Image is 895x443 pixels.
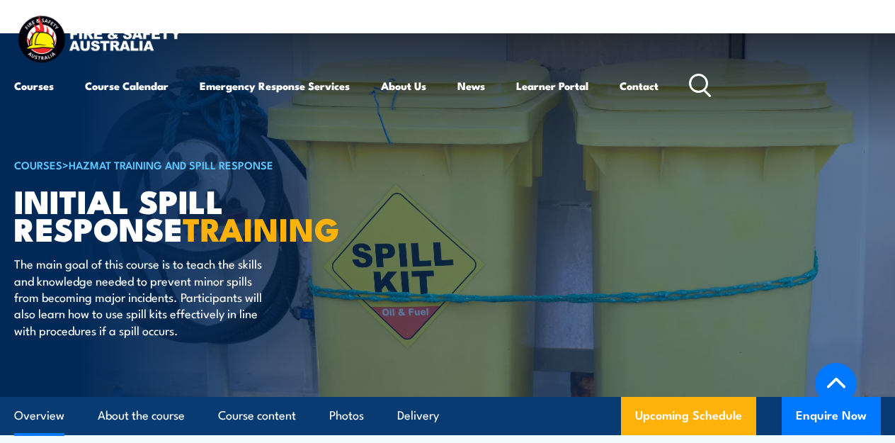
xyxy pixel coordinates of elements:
a: About Us [381,69,426,103]
a: Upcoming Schedule [621,397,756,435]
a: Course content [218,397,296,434]
p: The main goal of this course is to teach the skills and knowledge needed to prevent minor spills ... [14,255,273,338]
a: Course Calendar [85,69,169,103]
a: HAZMAT Training and Spill Response [69,157,273,172]
a: About the course [98,397,185,434]
a: COURSES [14,157,62,172]
a: Overview [14,397,64,434]
a: Photos [329,397,364,434]
strong: TRAINING [183,203,340,252]
a: Learner Portal [516,69,588,103]
a: News [457,69,485,103]
h1: Initial Spill Response [14,186,364,242]
a: Emergency Response Services [200,69,350,103]
a: Contact [620,69,659,103]
a: Delivery [397,397,439,434]
h6: > [14,156,364,173]
a: Courses [14,69,54,103]
button: Enquire Now [782,397,881,435]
